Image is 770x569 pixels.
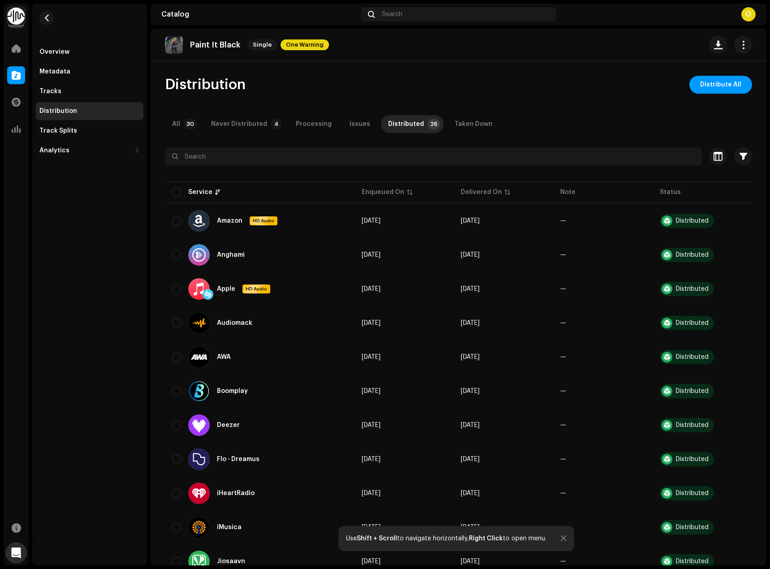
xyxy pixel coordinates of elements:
[560,490,566,496] re-a-table-badge: —
[350,115,370,133] div: Issues
[461,490,480,496] span: Sep 30, 2025
[461,524,480,530] span: Sep 30, 2025
[36,102,143,120] re-m-nav-item: Distribution
[39,108,77,115] div: Distribution
[676,252,709,258] div: Distributed
[362,252,381,258] span: Sep 30, 2025
[217,286,235,292] div: Apple
[243,286,269,292] span: HD Audio
[217,558,245,565] div: Jiosaavn
[217,456,260,462] div: Flo - Dreamus
[251,218,277,224] span: HD Audio
[560,218,566,224] re-a-table-badge: —
[36,43,143,61] re-m-nav-item: Overview
[676,524,709,530] div: Distributed
[461,456,480,462] span: Sep 30, 2025
[560,524,566,530] re-a-table-badge: —
[560,252,566,258] re-a-table-badge: —
[560,456,566,462] re-a-table-badge: —
[362,524,381,530] span: Sep 30, 2025
[39,147,69,154] div: Analytics
[217,252,245,258] div: Anghami
[217,388,248,394] div: Boomplay
[217,490,255,496] div: iHeartRadio
[362,388,381,394] span: Sep 30, 2025
[36,82,143,100] re-m-nav-item: Tracks
[217,354,231,360] div: AWA
[560,558,566,565] re-a-table-badge: —
[461,388,480,394] span: Sep 30, 2025
[7,7,25,25] img: 0f74c21f-6d1c-4dbc-9196-dbddad53419e
[362,320,381,326] span: Sep 30, 2025
[362,422,381,428] span: Sep 30, 2025
[461,252,480,258] span: Sep 30, 2025
[217,422,240,428] div: Deezer
[172,115,180,133] div: All
[560,388,566,394] re-a-table-badge: —
[461,422,480,428] span: Sep 30, 2025
[39,68,70,75] div: Metadata
[247,39,277,50] span: Single
[461,320,480,326] span: Sep 30, 2025
[382,11,402,18] span: Search
[560,354,566,360] re-a-table-badge: —
[676,490,709,496] div: Distributed
[36,142,143,159] re-m-nav-dropdown: Analytics
[362,354,381,360] span: Sep 30, 2025
[346,535,546,542] div: Use to navigate horizontally, to open menu.
[469,535,503,542] strong: Right Click
[741,7,756,22] div: O
[217,524,242,530] div: iMusica
[217,218,242,224] div: Amazon
[362,286,381,292] span: Sep 30, 2025
[362,456,381,462] span: Sep 30, 2025
[357,535,397,542] strong: Shift + Scroll
[165,36,183,54] img: 5ad24054-7179-40fb-8df1-0284b19dffa9
[362,558,381,565] span: Sep 30, 2025
[388,115,424,133] div: Distributed
[211,115,267,133] div: Never Distributed
[461,188,502,197] div: Delivered On
[689,76,752,94] button: Distribute All
[36,122,143,140] re-m-nav-item: Track Splits
[39,88,61,95] div: Tracks
[161,11,357,18] div: Catalog
[5,542,27,564] div: Open Intercom Messenger
[676,218,709,224] div: Distributed
[676,354,709,360] div: Distributed
[165,147,702,165] input: Search
[560,320,566,326] re-a-table-badge: —
[461,558,480,565] span: Sep 30, 2025
[560,286,566,292] re-a-table-badge: —
[36,63,143,81] re-m-nav-item: Metadata
[39,48,69,56] div: Overview
[461,218,480,224] span: Sep 30, 2025
[676,456,709,462] div: Distributed
[190,40,240,50] p: Paint It Black
[362,490,381,496] span: Sep 30, 2025
[217,320,252,326] div: Audiomack
[362,188,404,197] div: Enqueued On
[676,388,709,394] div: Distributed
[560,422,566,428] re-a-table-badge: —
[676,286,709,292] div: Distributed
[676,558,709,565] div: Distributed
[362,218,381,224] span: Sep 30, 2025
[165,76,246,94] span: Distribution
[676,422,709,428] div: Distributed
[461,354,480,360] span: Sep 30, 2025
[281,39,329,50] span: One Warning
[676,320,709,326] div: Distributed
[428,119,440,129] p-badge: 26
[700,76,741,94] span: Distribute All
[188,188,212,197] div: Service
[271,119,281,129] p-badge: 4
[461,286,480,292] span: Sep 30, 2025
[184,119,197,129] p-badge: 30
[296,115,332,133] div: Processing
[454,115,493,133] div: Taken Down
[39,127,77,134] div: Track Splits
